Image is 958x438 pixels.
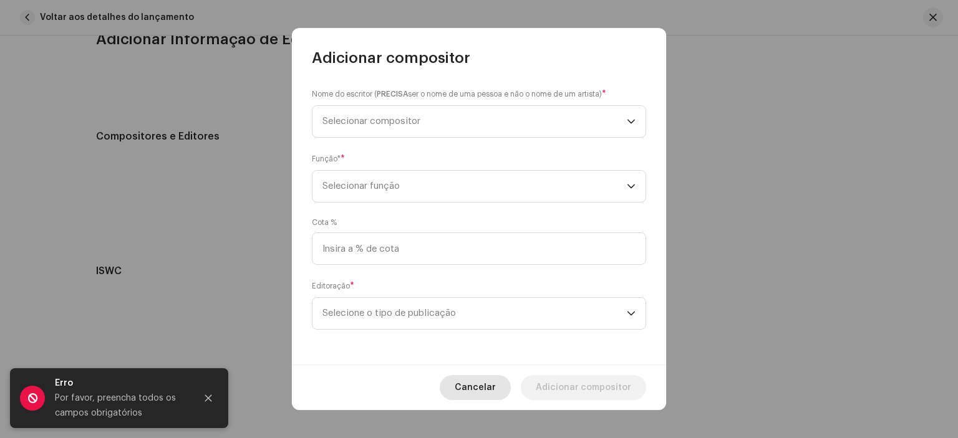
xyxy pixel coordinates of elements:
button: Cancelar [440,375,511,400]
font: ser o nome de uma pessoa e não o nome de um artista) [408,90,602,98]
span: Selecione o tipo de publicação [322,298,627,329]
font: Por favor, preencha todos os campos obrigatórios [55,394,176,417]
font: Adicionar compositor [312,50,470,65]
font: Cota % [312,219,337,226]
div: gatilho suspenso [627,298,636,329]
font: Selecionar função [322,181,400,191]
input: Insira a % de cota [312,232,646,265]
button: Adicionar compositor [521,375,646,400]
div: gatilho suspenso [627,171,636,202]
font: Erro [55,379,73,388]
font: PRECISA [377,90,408,98]
font: Editoração [312,282,350,290]
span: Selecionar função [322,171,627,202]
font: Cancelar [455,383,496,392]
font: Selecionar compositor [322,117,420,126]
button: Fechar [196,386,221,411]
div: gatilho suspenso [627,106,636,137]
font: Adicionar compositor [536,383,631,392]
span: Selecionar compositor [322,106,627,137]
font: Função* [312,155,341,163]
font: Nome do escritor ( [312,90,377,98]
font: Selecione o tipo de publicação [322,308,456,318]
